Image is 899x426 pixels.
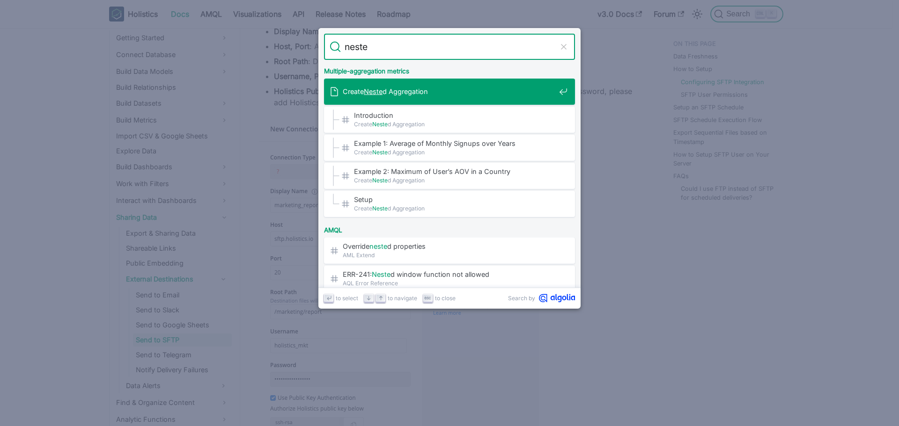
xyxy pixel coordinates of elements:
[324,266,575,292] a: ERR-241:Nested window function not allowed​AQL Error Reference
[372,149,388,156] mark: Neste
[324,79,575,105] a: CreateNested Aggregation
[324,191,575,217] a: Setup​CreateNested Aggregation
[322,219,577,238] div: AMQL
[336,294,358,303] span: to select
[372,121,388,128] mark: Neste
[354,204,555,213] span: Create d Aggregation
[369,242,387,250] mark: neste
[372,205,388,212] mark: Neste
[365,295,372,302] svg: Arrow down
[364,87,383,95] mark: Neste
[343,251,555,260] span: AML Extend
[372,270,391,278] mark: Neste
[354,176,555,185] span: Create d Aggregation
[388,294,417,303] span: to navigate
[324,163,575,189] a: Example 2: Maximum of User’s AOV in a Country​CreateNested Aggregation
[424,295,431,302] svg: Escape key
[558,41,569,52] button: Clear the query
[372,177,388,184] mark: Neste
[354,111,555,120] span: Introduction​
[508,294,575,303] a: Search byAlgolia
[354,148,555,157] span: Create d Aggregation
[343,242,555,251] span: Override d properties​
[324,238,575,264] a: Overridenested properties​AML Extend
[324,107,575,133] a: Introduction​CreateNested Aggregation
[343,87,555,96] span: Create d Aggregation
[377,295,384,302] svg: Arrow up
[343,270,555,279] span: ERR-241: d window function not allowed​
[322,60,577,79] div: Multiple-aggregation metrics
[435,294,456,303] span: to close
[354,139,555,148] span: Example 1: Average of Monthly Signups over Years​
[508,294,535,303] span: Search by
[341,34,558,60] input: Search docs
[343,279,555,288] span: AQL Error Reference
[354,195,555,204] span: Setup​
[539,294,575,303] svg: Algolia
[354,120,555,129] span: Create d Aggregation
[354,167,555,176] span: Example 2: Maximum of User’s AOV in a Country​
[325,295,332,302] svg: Enter key
[324,135,575,161] a: Example 1: Average of Monthly Signups over Years​CreateNested Aggregation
